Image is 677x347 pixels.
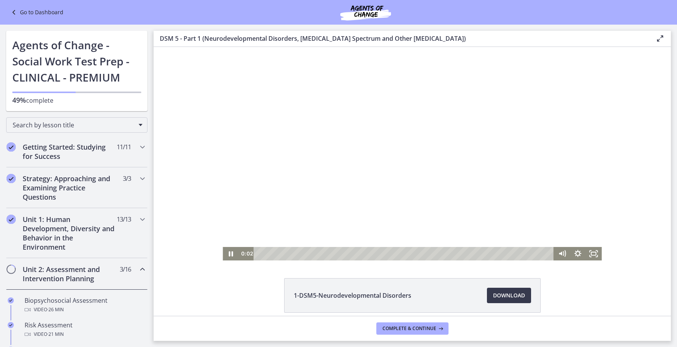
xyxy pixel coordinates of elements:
span: 49% [12,95,26,105]
h1: Agents of Change - Social Work Test Prep - CLINICAL - PREMIUM [12,37,141,85]
iframe: Video Lesson [154,47,671,260]
span: Complete & continue [382,325,436,332]
span: · 26 min [47,305,64,314]
h2: Getting Started: Studying for Success [23,142,116,161]
button: Fullscreen [432,200,448,214]
i: Completed [7,215,16,224]
span: 11 / 11 [117,142,131,152]
i: Completed [7,142,16,152]
span: 3 / 16 [120,265,131,274]
p: complete [12,95,141,105]
div: Video [25,305,144,314]
span: Search by lesson title [13,121,135,129]
button: Complete & continue [376,322,449,335]
i: Completed [7,174,16,183]
div: Risk Assessment [25,320,144,339]
div: Search by lesson title [6,117,147,133]
span: 1-DSM5-Neurodevelopmental Disorders [294,291,411,300]
a: Go to Dashboard [9,8,63,17]
div: Biopsychosocial Assessment [25,296,144,314]
h2: Strategy: Approaching and Examining Practice Questions [23,174,116,202]
img: Agents of Change Social Work Test Prep [319,3,412,22]
div: Video [25,330,144,339]
h2: Unit 1: Human Development, Diversity and Behavior in the Environment [23,215,116,252]
span: 3 / 3 [123,174,131,183]
button: Show settings menu [417,200,432,214]
i: Completed [8,322,14,328]
h3: DSM 5 - Part 1 (Neurodevelopmental Disorders, [MEDICAL_DATA] Spectrum and Other [MEDICAL_DATA]) [160,34,643,43]
i: Completed [8,297,14,304]
h2: Unit 2: Assessment and Intervention Planning [23,265,116,283]
span: · 21 min [47,330,64,339]
button: Mute [401,200,417,214]
a: Download [487,288,531,303]
span: 13 / 13 [117,215,131,224]
span: Download [493,291,525,300]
